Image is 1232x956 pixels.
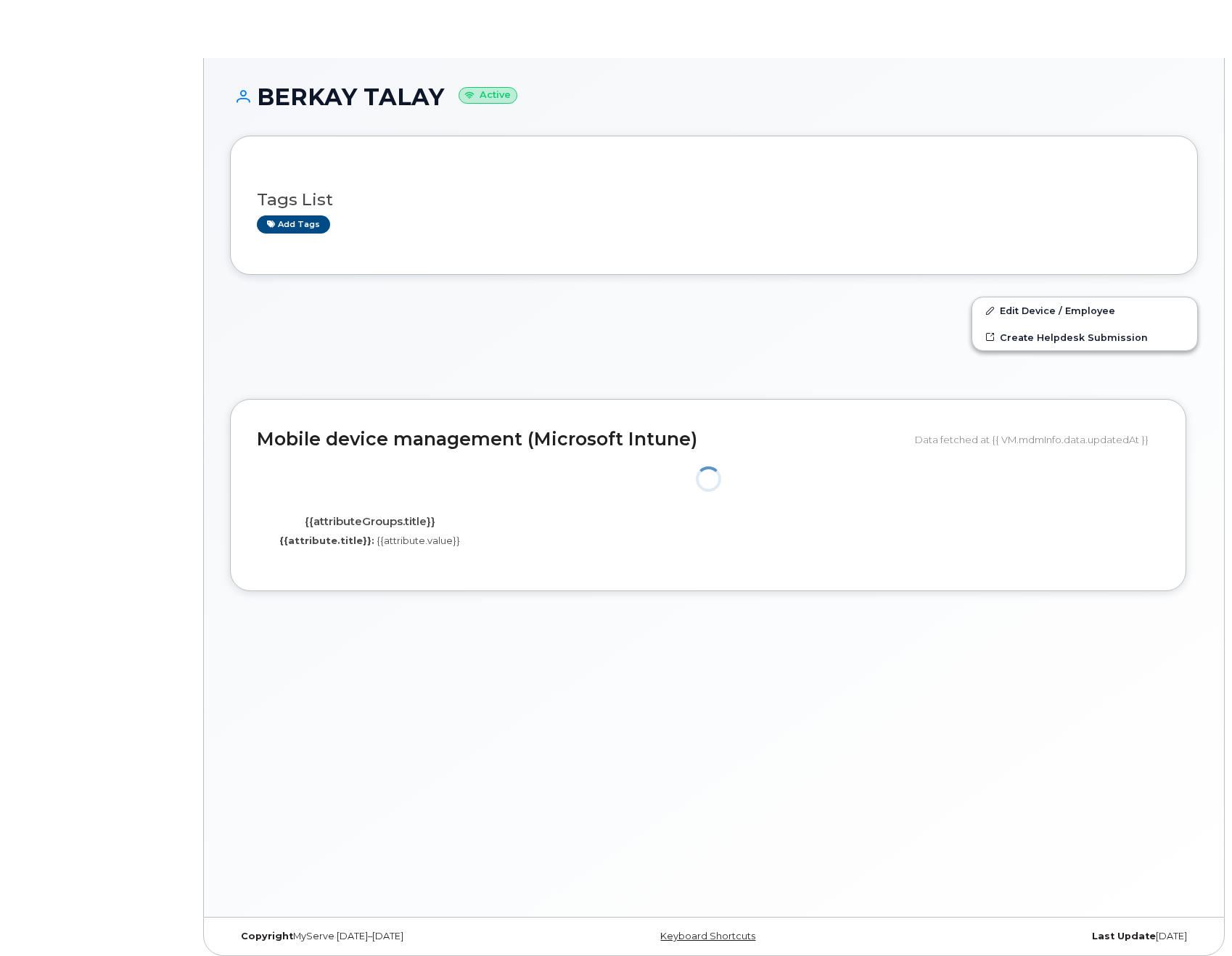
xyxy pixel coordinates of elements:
[257,191,1171,209] h3: Tags List
[1092,931,1156,941] strong: Last Update
[377,535,460,546] span: {{attribute.value}}
[875,931,1198,942] div: [DATE]
[268,516,472,528] h4: {{attributeGroups.title}}
[241,931,293,941] strong: Copyright
[459,87,517,104] small: Active
[915,426,1159,453] div: Data fetched at {{ VM.mdmInfo.data.updatedAt }}
[257,429,904,450] h2: Mobile device management (Microsoft Intune)
[972,324,1197,350] a: Create Helpdesk Submission
[230,84,1198,110] h1: BERKAY TALAY
[230,931,553,942] div: MyServe [DATE]–[DATE]
[660,931,755,941] a: Keyboard Shortcuts
[257,215,330,234] a: Add tags
[972,297,1197,324] a: Edit Device / Employee
[279,534,374,548] label: {{attribute.title}}:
